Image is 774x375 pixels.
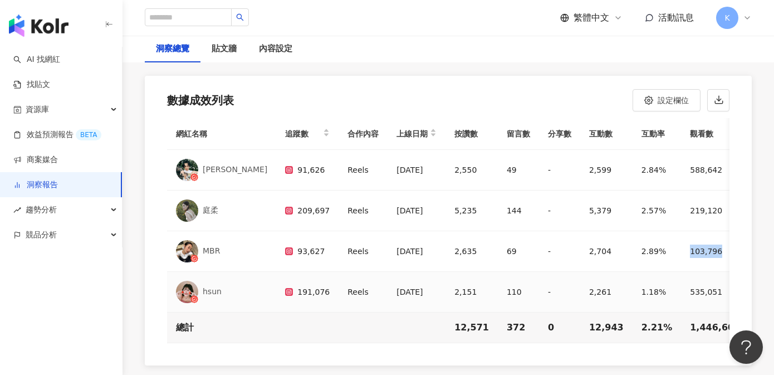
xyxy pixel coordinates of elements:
span: K [724,12,729,24]
th: 上線日期 [388,118,445,150]
div: [DATE] [396,285,437,299]
span: 設定欄位 [658,96,689,105]
span: 活動訊息 [658,12,694,23]
div: 219,120 [690,204,740,217]
span: 競品分析 [26,222,57,247]
div: 2,550 [454,163,489,177]
iframe: Help Scout Beacon - Open [729,330,763,364]
th: 按讚數 [445,118,498,150]
div: - [548,204,571,217]
div: 69 [507,245,530,258]
div: 數據成效列表 [167,92,234,108]
div: 5,235 [454,204,489,217]
div: 2,635 [454,245,489,258]
div: 2,704 [589,245,624,258]
div: [DATE] [396,204,437,217]
div: 12,571 [454,322,489,334]
div: 1.18% [641,285,673,299]
span: rise [13,206,21,214]
div: - [548,285,571,299]
th: 分享數 [539,118,580,150]
a: searchAI 找網紅 [13,54,60,65]
div: - [548,245,571,258]
span: 繁體中文 [574,12,609,24]
div: 內容設定 [259,42,292,56]
span: 趨勢分析 [26,197,57,222]
div: 5,379 [589,204,624,217]
span: 上線日期 [396,127,428,140]
div: 535,051 [690,285,740,299]
div: 2,261 [589,285,624,299]
div: 2.84% [641,163,673,177]
div: 2,599 [589,163,624,177]
div: 144 [507,204,530,217]
div: Reels [347,245,379,258]
span: 追蹤數 [285,127,321,140]
img: KOL Avatar [176,281,198,303]
div: 庭柔 [203,205,218,216]
div: 372 [507,322,530,334]
div: 49 [507,163,530,177]
div: MBR [203,246,220,257]
img: KOL Avatar [176,159,198,181]
img: KOL Avatar [176,240,198,262]
a: 洞察報告 [13,179,58,191]
th: 合作內容 [339,118,388,150]
th: 追蹤數 [276,118,339,150]
div: 2.21% [641,322,673,334]
div: [DATE] [396,163,437,177]
span: search [236,13,244,21]
div: 2.89% [641,245,673,258]
a: 效益預測報告BETA [13,129,101,140]
div: 91,626 [285,163,330,177]
div: 貼文牆 [212,42,237,56]
div: 2,151 [454,285,489,299]
div: Reels [347,204,379,217]
div: 1,446,609 [690,322,740,334]
div: 110 [507,285,530,299]
div: Reels [347,285,379,299]
div: 0 [548,322,571,334]
div: 103,796 [690,245,740,258]
div: 2.57% [641,204,673,217]
th: 留言數 [498,118,539,150]
div: 93,627 [285,245,330,258]
a: 找貼文 [13,79,50,90]
span: 資源庫 [26,97,49,122]
th: 觀看數 [681,118,749,150]
th: 網紅名稱 [167,118,276,150]
img: logo [9,14,68,37]
div: 209,697 [285,204,330,217]
div: hsun [203,286,222,298]
div: [PERSON_NAME] [203,164,267,176]
img: KOL Avatar [176,199,198,222]
div: 總計 [176,322,267,334]
div: Reels [347,163,379,177]
div: [DATE] [396,245,437,258]
div: 洞察總覽 [156,42,189,56]
a: 商案媒合 [13,154,58,165]
div: - [548,163,571,177]
div: 191,076 [285,285,330,299]
th: 互動數 [580,118,633,150]
button: 設定欄位 [633,89,700,111]
th: 互動率 [633,118,682,150]
div: 588,642 [690,163,740,177]
div: 12,943 [589,322,624,334]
